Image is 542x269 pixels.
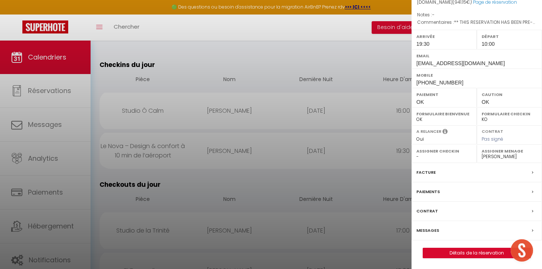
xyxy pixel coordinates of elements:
[417,19,536,26] p: Commentaires :
[416,80,463,86] span: [PHONE_NUMBER]
[423,248,530,258] a: Détails de la réservation
[416,33,472,40] label: Arrivée
[416,169,436,176] label: Facture
[416,99,424,105] span: OK
[482,147,537,155] label: Assigner Menage
[423,248,531,258] button: Détails de la réservation
[416,71,537,79] label: Mobile
[416,52,537,60] label: Email
[417,11,536,19] p: Notes :
[482,33,537,40] label: Départ
[416,91,472,98] label: Paiement
[416,227,439,234] label: Messages
[482,91,537,98] label: Caution
[482,128,503,133] label: Contrat
[432,12,435,18] span: -
[482,41,495,47] span: 10:00
[482,99,489,105] span: OK
[416,147,472,155] label: Assigner Checkin
[511,239,533,262] div: Ouvrir le chat
[416,207,438,215] label: Contrat
[482,136,503,142] span: Pas signé
[482,110,537,118] label: Formulaire Checkin
[416,110,472,118] label: Formulaire Bienvenue
[416,41,429,47] span: 19:30
[416,188,440,196] label: Paiements
[442,128,448,137] i: Sélectionner OUI si vous souhaiter envoyer les séquences de messages post-checkout
[416,60,505,66] span: [EMAIL_ADDRESS][DOMAIN_NAME]
[416,128,441,135] label: A relancer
